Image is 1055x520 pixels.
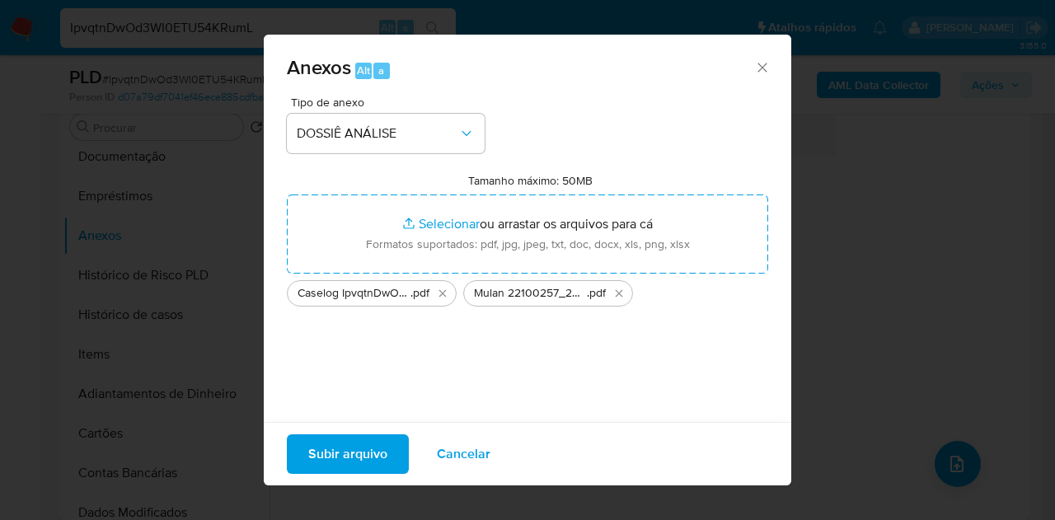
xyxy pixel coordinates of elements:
span: a [378,63,384,78]
span: Alt [357,63,370,78]
span: Tipo de anexo [291,96,489,108]
span: .pdf [587,285,606,302]
span: Anexos [287,53,351,82]
span: Caselog IpvqtnDwOd3WI0ETU54KRumL_2025_08_21_08_24_30 [298,285,410,302]
label: Tamanho máximo: 50MB [468,173,593,188]
span: Mulan 22100257_2025_08_21_08_22_25 [474,285,587,302]
span: .pdf [410,285,429,302]
ul: Arquivos selecionados [287,274,768,307]
span: Cancelar [437,436,490,472]
button: Excluir Mulan 22100257_2025_08_21_08_22_25.pdf [609,283,629,303]
button: Excluir Caselog IpvqtnDwOd3WI0ETU54KRumL_2025_08_21_08_24_30.pdf [433,283,452,303]
span: Subir arquivo [308,436,387,472]
button: Subir arquivo [287,434,409,474]
span: DOSSIÊ ANÁLISE [297,125,458,142]
button: DOSSIÊ ANÁLISE [287,114,485,153]
button: Cancelar [415,434,512,474]
button: Fechar [754,59,769,74]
